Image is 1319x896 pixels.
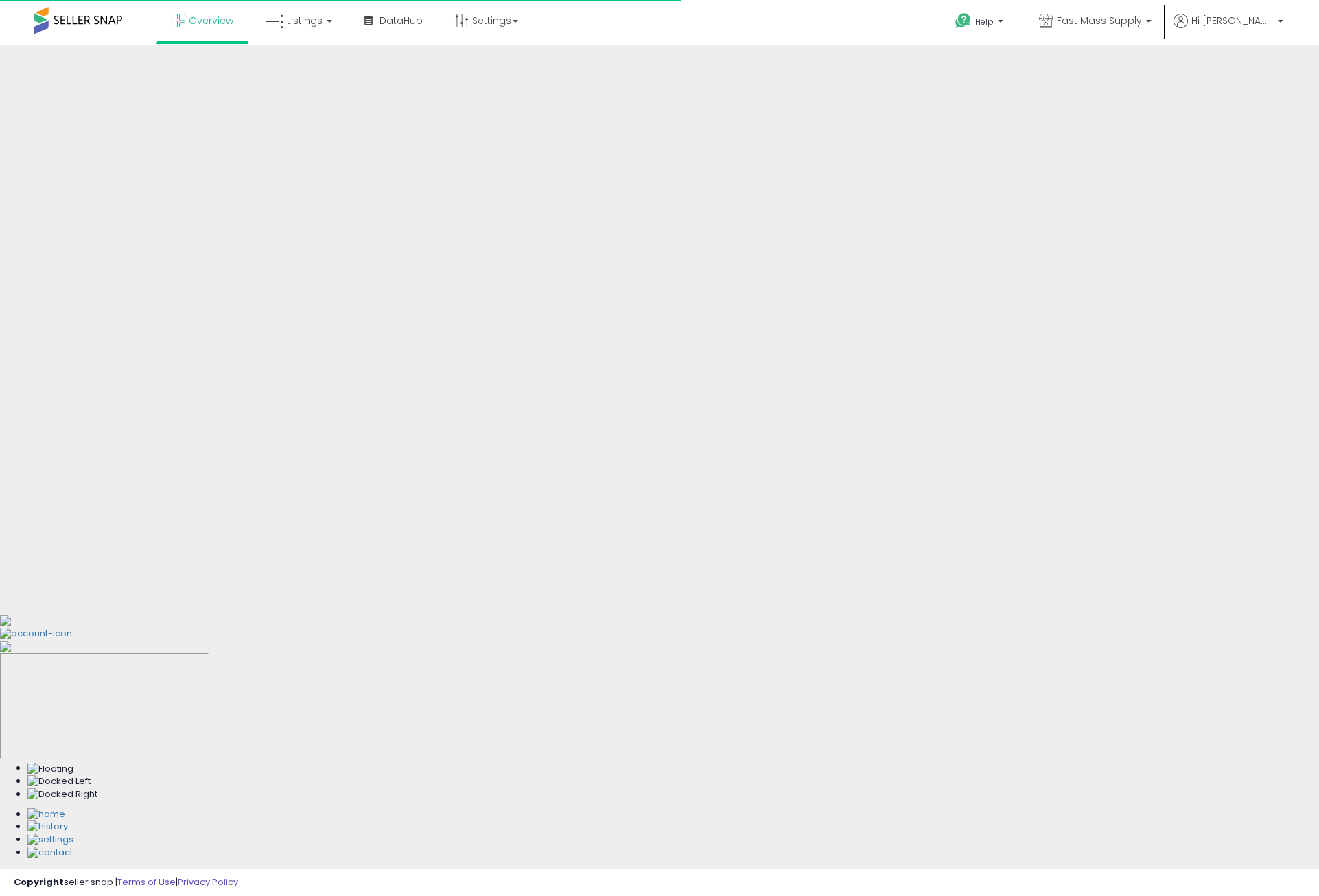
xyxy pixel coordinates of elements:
[380,14,423,27] span: DataHub
[955,12,972,30] i: Get Help
[27,763,73,776] img: Floating
[1174,14,1283,45] a: Hi [PERSON_NAME]
[27,808,65,821] img: Home
[27,775,91,788] img: Docked Left
[27,834,73,847] img: Settings
[287,14,323,27] span: Listings
[944,2,1017,45] a: Help
[27,847,73,860] img: Contact
[189,14,233,27] span: Overview
[27,788,97,801] img: Docked Right
[1191,14,1274,27] span: Hi [PERSON_NAME]
[1057,14,1142,27] span: Fast Mass Supply
[27,820,68,834] img: History
[975,16,994,27] span: Help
